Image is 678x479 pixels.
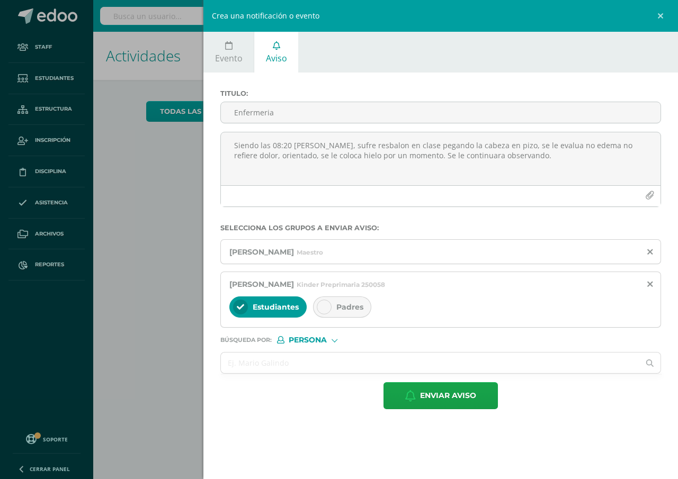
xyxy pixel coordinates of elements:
a: Evento [203,32,254,73]
label: Titulo : [220,89,661,97]
span: Búsqueda por : [220,337,272,343]
span: Maestro [297,248,323,256]
span: Evento [215,52,243,64]
span: Estudiantes [253,302,299,312]
div: [object Object] [277,336,356,344]
span: Kinder Preprimaria 250058 [297,281,385,288]
span: Padres [336,302,363,312]
input: Titulo [221,102,661,123]
span: Persona [289,337,327,343]
span: Aviso [266,52,287,64]
span: [PERSON_NAME] [229,247,294,257]
input: Ej. Mario Galindo [221,353,639,373]
span: Enviar aviso [420,383,476,409]
textarea: Siendo las 08:20 [PERSON_NAME], sufre resbalon en clase pegando la cabeza en pizo, se le evalua n... [221,132,661,185]
span: [PERSON_NAME] [229,279,294,289]
label: Selecciona los grupos a enviar aviso : [220,224,661,232]
a: Aviso [254,32,298,73]
button: Enviar aviso [383,382,498,409]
